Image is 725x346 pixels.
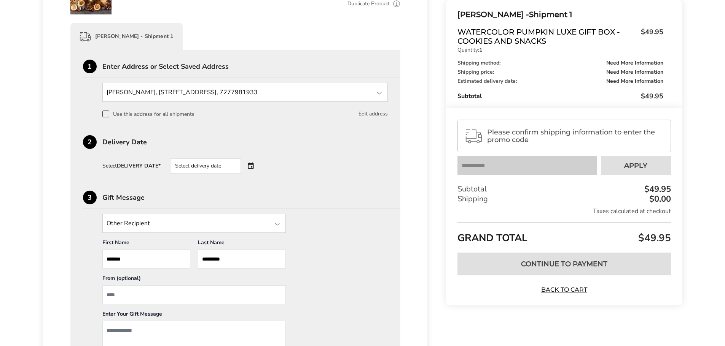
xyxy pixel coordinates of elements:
p: Quantity: [457,47,663,53]
div: Shipping price: [457,70,663,75]
div: Enter Your Gift Message [102,310,286,321]
a: Watercolor Pumpkin Luxe Gift Box - Cookies and Snacks$49.95 [457,27,663,46]
div: Subtotal [457,92,663,101]
div: [PERSON_NAME] - Shipment 1 [70,23,183,50]
div: GRAND TOTAL [457,222,671,247]
span: [PERSON_NAME] - [457,10,529,19]
div: 2 [83,135,97,149]
a: Back to Cart [537,286,591,294]
div: $49.95 [642,185,671,193]
span: Watercolor Pumpkin Luxe Gift Box - Cookies and Snacks [457,27,637,46]
label: Use this address for all shipments [102,111,194,117]
button: Apply [601,156,671,175]
div: 3 [83,191,97,204]
span: $49.95 [641,92,663,101]
input: State [102,83,388,102]
input: First Name [102,250,190,269]
div: Select delivery date [170,158,241,174]
span: $49.95 [637,27,663,44]
div: Shipping [457,194,671,204]
div: Shipment 1 [457,8,663,21]
strong: DELIVERY DATE* [117,162,161,169]
input: State [102,214,286,233]
div: $0.00 [647,195,671,203]
span: Need More Information [606,70,663,75]
div: 1 [83,60,97,73]
div: Estimated delivery date: [457,79,663,84]
div: Gift Message [102,194,401,201]
div: Taxes calculated at checkout [457,207,671,215]
span: Apply [624,162,647,169]
div: First Name [102,239,190,250]
div: Select [102,163,161,169]
input: Last Name [198,250,286,269]
strong: 1 [479,46,482,54]
div: Enter Address or Select Saved Address [102,63,401,70]
button: Continue to Payment [457,253,671,275]
div: Delivery Date [102,139,401,145]
div: From (optional) [102,275,286,285]
span: Need More Information [606,60,663,66]
span: $49.95 [636,231,671,245]
div: Subtotal [457,184,671,194]
div: Last Name [198,239,286,250]
div: Shipping method: [457,60,663,66]
input: From [102,285,286,304]
button: Edit address [359,110,388,118]
span: Please confirm shipping information to enter the promo code [487,128,664,144]
span: Need More Information [606,79,663,84]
